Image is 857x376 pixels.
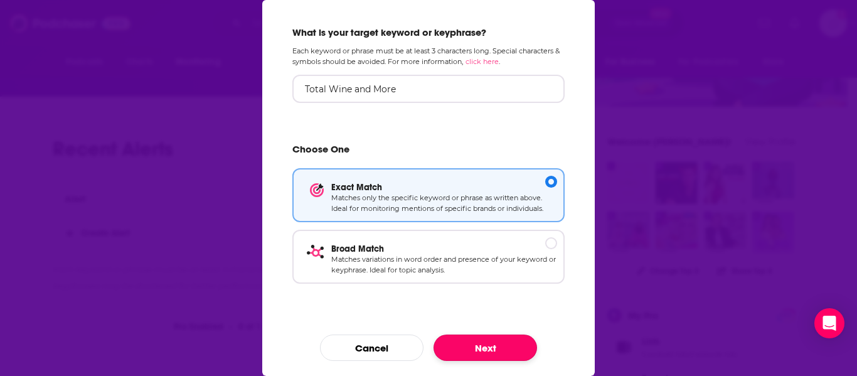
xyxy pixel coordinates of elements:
[331,254,557,276] p: Matches variations in word order and presence of your keyword or keyphrase. Ideal for topic analy...
[331,182,557,193] p: Exact Match
[434,335,537,361] button: Next
[466,57,499,66] a: click here
[292,26,565,38] h2: What is your target keyword or keyphrase?
[814,308,844,338] div: Open Intercom Messenger
[331,244,557,254] p: Broad Match
[292,75,565,103] input: Ex: brand name, person, topic
[320,335,423,361] button: Cancel
[331,193,557,215] p: Matches only the specific keyword or phrase as written above. Ideal for monitoring mentions of sp...
[292,46,565,67] p: Each keyword or phrase must be at least 3 characters long. Special characters & symbols should be...
[292,143,565,161] h2: Choose One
